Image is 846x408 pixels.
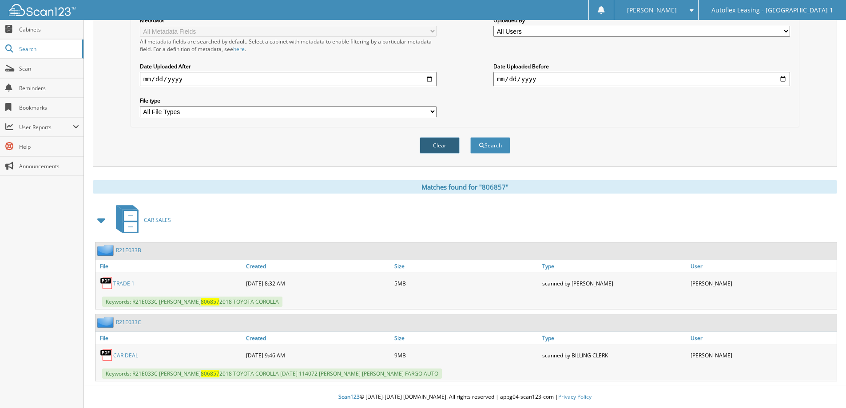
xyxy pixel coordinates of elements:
a: Created [244,332,392,344]
a: R21E033B [116,246,141,254]
span: [PERSON_NAME] [627,8,677,13]
a: User [688,332,837,344]
img: folder2.png [97,317,116,328]
span: 806857 [201,370,219,377]
button: Clear [420,137,460,154]
div: 9MB [392,346,540,364]
div: [DATE] 9:46 AM [244,346,392,364]
a: Size [392,332,540,344]
a: Type [540,332,688,344]
span: Keywords: R21E033C [PERSON_NAME] 2018 TOYOTA COROLLA [DATE] 114072 [PERSON_NAME] [PERSON_NAME] FA... [102,368,442,379]
span: Announcements [19,162,79,170]
iframe: Chat Widget [802,365,846,408]
label: Metadata [140,16,437,24]
button: Search [470,137,510,154]
span: CAR SALES [144,216,171,224]
span: Scan [19,65,79,72]
a: User [688,260,837,272]
label: Date Uploaded After [140,63,437,70]
span: User Reports [19,123,73,131]
span: Keywords: R21E033C [PERSON_NAME] 2018 TOYOTA COROLLA [102,297,282,307]
img: folder2.png [97,245,116,256]
div: [PERSON_NAME] [688,346,837,364]
span: Autoflex Leasing - [GEOGRAPHIC_DATA] 1 [711,8,833,13]
a: R21E033C [116,318,141,326]
a: Privacy Policy [558,393,592,400]
input: end [493,72,790,86]
span: Reminders [19,84,79,92]
input: start [140,72,437,86]
span: Search [19,45,78,53]
div: scanned by BILLING CLERK [540,346,688,364]
label: Uploaded By [493,16,790,24]
label: File type [140,97,437,104]
img: PDF.png [100,349,113,362]
span: Help [19,143,79,151]
div: scanned by [PERSON_NAME] [540,274,688,292]
div: © [DATE]-[DATE] [DOMAIN_NAME]. All rights reserved | appg04-scan123-com | [84,386,846,408]
span: Cabinets [19,26,79,33]
div: [DATE] 8:32 AM [244,274,392,292]
img: PDF.png [100,277,113,290]
label: Date Uploaded Before [493,63,790,70]
a: Type [540,260,688,272]
div: Matches found for "806857" [93,180,837,194]
a: CAR SALES [111,202,171,238]
a: Size [392,260,540,272]
a: File [95,260,244,272]
img: scan123-logo-white.svg [9,4,75,16]
span: 806857 [201,298,219,305]
span: Bookmarks [19,104,79,111]
div: [PERSON_NAME] [688,274,837,292]
div: All metadata fields are searched by default. Select a cabinet with metadata to enable filtering b... [140,38,437,53]
span: Scan123 [338,393,360,400]
a: CAR DEAL [113,352,138,359]
a: here [233,45,245,53]
a: Created [244,260,392,272]
div: 5MB [392,274,540,292]
a: TRADE 1 [113,280,135,287]
a: File [95,332,244,344]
